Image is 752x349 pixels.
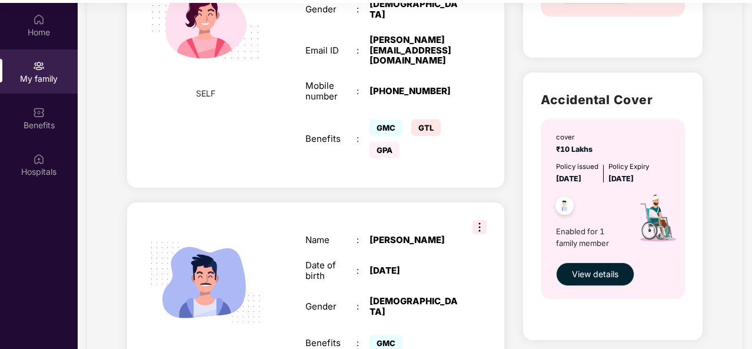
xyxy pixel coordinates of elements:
div: Email ID [305,45,357,56]
span: ₹10 Lakhs [556,145,596,154]
div: Gender [305,301,357,312]
div: : [357,235,370,245]
div: Benefits [305,338,357,348]
div: : [357,134,370,144]
div: [DEMOGRAPHIC_DATA] [370,296,459,317]
div: [PERSON_NAME] [370,235,459,245]
img: svg+xml;base64,PHN2ZyBpZD0iSG9tZSIgeG1sbnM9Imh0dHA6Ly93d3cudzMub3JnLzIwMDAvc3ZnIiB3aWR0aD0iMjAiIG... [33,14,45,25]
span: GMC [370,119,402,136]
h2: Accidental Cover [541,90,684,109]
div: Gender [305,4,357,15]
div: : [357,338,370,348]
div: : [357,86,370,97]
span: Enabled for 1 family member [556,225,624,250]
div: Benefits [305,134,357,144]
img: svg+xml;base64,PHN2ZyBpZD0iQmVuZWZpdHMiIHhtbG5zPSJodHRwOi8vd3d3LnczLm9yZy8yMDAwL3N2ZyIgd2lkdGg9Ij... [33,107,45,118]
span: GTL [411,119,441,136]
div: [PERSON_NAME][EMAIL_ADDRESS][DOMAIN_NAME] [370,35,459,67]
div: [DATE] [370,265,459,276]
div: : [357,45,370,56]
span: View details [572,268,618,281]
div: [PHONE_NUMBER] [370,86,459,97]
div: Policy Expiry [608,161,649,172]
div: : [357,4,370,15]
img: svg+xml;base64,PHN2ZyBpZD0iSG9zcGl0YWxzIiB4bWxucz0iaHR0cDovL3d3dy53My5vcmcvMjAwMC9zdmciIHdpZHRoPS... [33,153,45,165]
div: : [357,265,370,276]
span: [DATE] [556,174,581,183]
img: svg+xml;base64,PHN2ZyB3aWR0aD0iMjAiIGhlaWdodD0iMjAiIHZpZXdCb3g9IjAgMCAyMCAyMCIgZmlsbD0ibm9uZSIgeG... [33,60,45,72]
img: svg+xml;base64,PHN2ZyB4bWxucz0iaHR0cDovL3d3dy53My5vcmcvMjAwMC9zdmciIHdpZHRoPSI0OC45NDMiIGhlaWdodD... [550,193,579,222]
span: SELF [196,87,215,100]
span: [DATE] [608,174,634,183]
div: : [357,301,370,312]
div: Name [305,235,357,245]
img: icon [624,185,690,257]
div: Mobile number [305,81,357,102]
div: Policy issued [556,161,598,172]
button: View details [556,262,634,286]
div: Date of birth [305,260,357,281]
span: GPA [370,142,400,158]
img: svg+xml;base64,PHN2ZyB3aWR0aD0iMzIiIGhlaWdodD0iMzIiIHZpZXdCb3g9IjAgMCAzMiAzMiIgZmlsbD0ibm9uZSIgeG... [473,220,487,234]
div: cover [556,132,596,142]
